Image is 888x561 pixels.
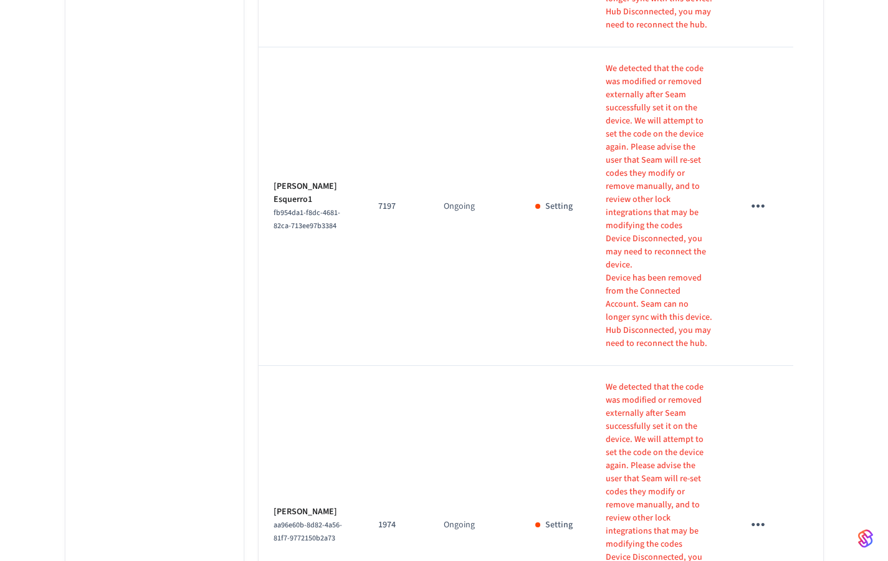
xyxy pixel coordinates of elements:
[429,47,520,366] td: Ongoing
[274,208,340,231] span: fb954da1-f8dc-4681-82ca-713ee97b3384
[545,200,573,213] p: Setting
[274,506,349,519] p: [PERSON_NAME]
[378,200,414,213] p: 7197
[606,233,714,272] p: Device Disconnected, you may need to reconnect the device.
[606,62,714,233] p: We detected that the code was modified or removed externally after Seam successfully set it on th...
[545,519,573,532] p: Setting
[606,324,714,350] p: Hub Disconnected, you may need to reconnect the hub.
[606,6,714,32] p: Hub Disconnected, you may need to reconnect the hub.
[858,529,873,549] img: SeamLogoGradient.69752ec5.svg
[274,180,349,206] p: [PERSON_NAME] Esquerro1
[606,272,714,324] p: Device has been removed from the Connected Account. Seam can no longer sync with this device.
[274,520,342,544] span: aa96e60b-8d82-4a56-81f7-9772150b2a73
[606,381,714,551] p: We detected that the code was modified or removed externally after Seam successfully set it on th...
[378,519,414,532] p: 1974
